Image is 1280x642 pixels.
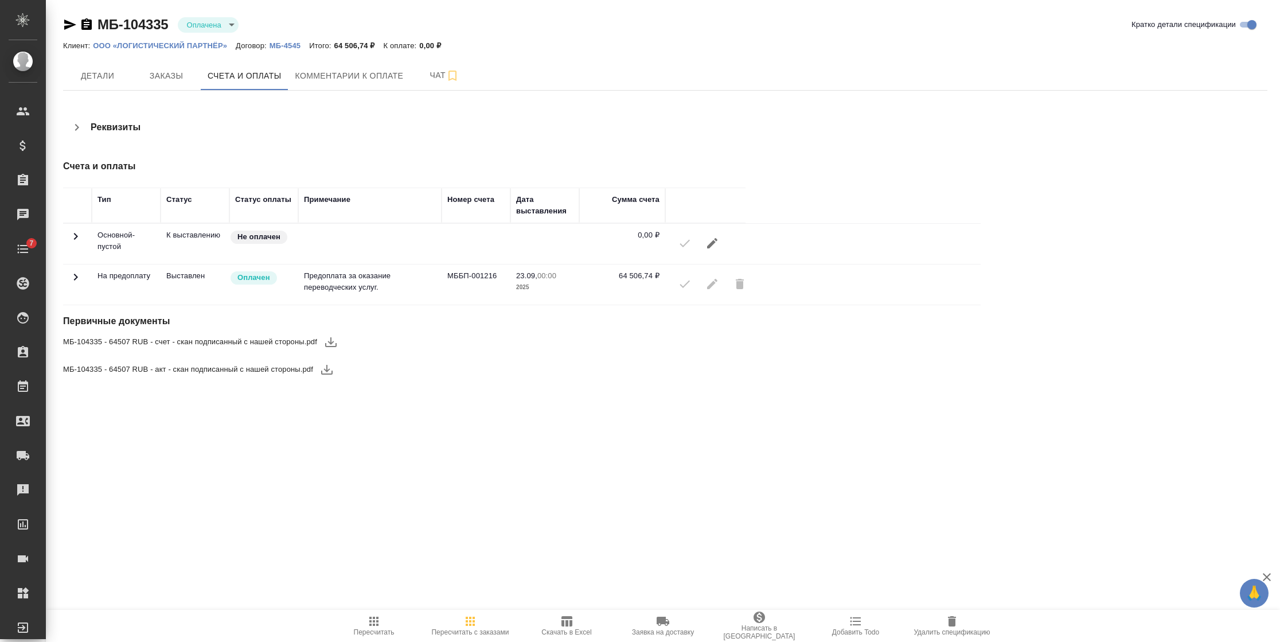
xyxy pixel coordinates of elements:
[208,69,282,83] span: Счета и оплаты
[442,264,510,305] td: МББП-001216
[1244,581,1264,605] span: 🙏
[63,364,313,375] span: МБ-104335 - 64507 RUB - акт - скан подписанный с нашей стороны.pdf
[334,41,384,50] p: 64 506,74 ₽
[579,264,665,305] td: 64 506,74 ₽
[309,41,334,50] p: Итого:
[69,236,83,245] span: Toggle Row Expanded
[3,235,43,263] a: 7
[235,194,291,205] div: Статус оплаты
[69,277,83,286] span: Toggle Row Expanded
[93,40,236,50] a: ООО «ЛОГИСТИЧЕСКИЙ ПАРТНЁР»
[384,41,420,50] p: К оплате:
[63,314,866,328] h4: Первичные документы
[92,224,161,264] td: Основной-пустой
[270,40,309,50] a: МБ-4545
[447,194,494,205] div: Номер счета
[304,270,436,293] p: Предоплата за оказание переводческих услуг.
[80,18,93,32] button: Скопировать ссылку
[91,120,141,134] h4: Реквизиты
[63,159,866,173] h4: Счета и оплаты
[1131,19,1236,30] span: Кратко детали спецификации
[417,68,472,83] span: Чат
[270,41,309,50] p: МБ-4545
[97,194,111,205] div: Тип
[446,69,459,83] svg: Подписаться
[516,271,537,280] p: 23.09,
[63,18,77,32] button: Скопировать ссылку для ЯМессенджера
[184,20,225,30] button: Оплачена
[63,336,317,348] span: МБ-104335 - 64507 RUB - счет - скан подписанный с нашей стороны.pdf
[92,264,161,305] td: На предоплату
[304,194,350,205] div: Примечание
[579,224,665,264] td: 0,00 ₽
[516,282,573,293] p: 2025
[698,229,726,257] button: Редактировать
[22,238,40,249] span: 7
[166,194,192,205] div: Статус
[93,41,236,50] p: ООО «ЛОГИСТИЧЕСКИЙ ПАРТНЁР»
[70,69,125,83] span: Детали
[1240,579,1269,608] button: 🙏
[295,69,404,83] span: Комментарии к оплате
[166,270,224,282] p: Выставлен
[63,41,93,50] p: Клиент:
[236,41,270,50] p: Договор:
[419,41,450,50] p: 0,00 ₽
[237,272,270,283] p: Оплачен
[178,17,239,33] div: Оплачена
[516,194,573,217] div: Дата выставления
[237,231,280,243] p: Не оплачен
[139,69,194,83] span: Заказы
[537,271,556,280] p: 00:00
[166,229,224,241] p: Счет отправлен к выставлению в ардеп, но в 1С не выгружен еще, разблокировать можно только на сто...
[612,194,659,205] div: Сумма счета
[97,17,169,32] a: МБ-104335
